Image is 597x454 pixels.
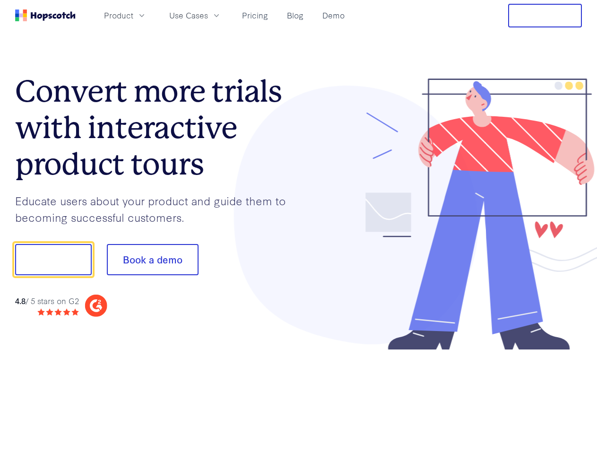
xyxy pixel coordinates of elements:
button: Book a demo [107,244,199,275]
button: Product [98,8,152,23]
span: Product [104,9,133,21]
button: Use Cases [164,8,227,23]
a: Blog [283,8,307,23]
p: Educate users about your product and guide them to becoming successful customers. [15,192,299,225]
button: Show me! [15,244,92,275]
a: Home [15,9,76,21]
span: Use Cases [169,9,208,21]
a: Pricing [238,8,272,23]
a: Demo [319,8,348,23]
div: / 5 stars on G2 [15,295,79,307]
h1: Convert more trials with interactive product tours [15,73,299,182]
strong: 4.8 [15,295,26,306]
button: Free Trial [508,4,582,27]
